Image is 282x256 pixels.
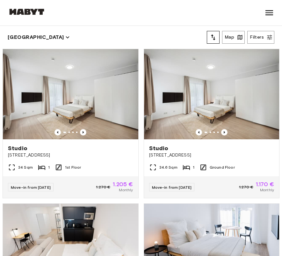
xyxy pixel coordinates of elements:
[247,31,274,44] button: Filters
[119,187,133,193] span: Monthly
[3,49,139,198] a: Marketing picture of unit DE-04-070-006-01Previous imagePrevious imageStudio[STREET_ADDRESS]34 Sq...
[65,165,81,170] span: 1st Floor
[149,144,169,152] span: Studio
[54,129,61,135] button: Previous image
[8,144,27,152] span: Studio
[222,31,245,44] button: Map
[3,49,138,139] img: Marketing picture of unit DE-04-070-006-01
[260,187,274,193] span: Monthly
[149,152,274,158] span: [STREET_ADDRESS]
[96,184,110,190] span: 1.270 €
[152,185,192,190] span: Move-in from [DATE]
[80,129,86,135] button: Previous image
[18,165,33,170] span: 34 Sqm
[144,49,280,198] a: Marketing picture of unit DE-04-070-002-01Previous imagePrevious imageStudio[STREET_ADDRESS]34.6 ...
[221,129,228,135] button: Previous image
[196,129,202,135] button: Previous image
[256,181,274,187] span: 1.170 €
[210,165,235,170] span: Ground Floor
[48,165,50,170] span: 1
[193,165,194,170] span: 1
[207,31,220,44] button: tune
[239,184,253,190] span: 1.270 €
[8,152,133,158] span: [STREET_ADDRESS]
[11,185,51,190] span: Move-in from [DATE]
[8,33,70,42] button: [GEOGRAPHIC_DATA]
[8,9,46,15] img: Habyt
[113,181,133,187] span: 1.205 €
[144,49,279,139] img: Marketing picture of unit DE-04-070-002-01
[159,165,177,170] span: 34.6 Sqm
